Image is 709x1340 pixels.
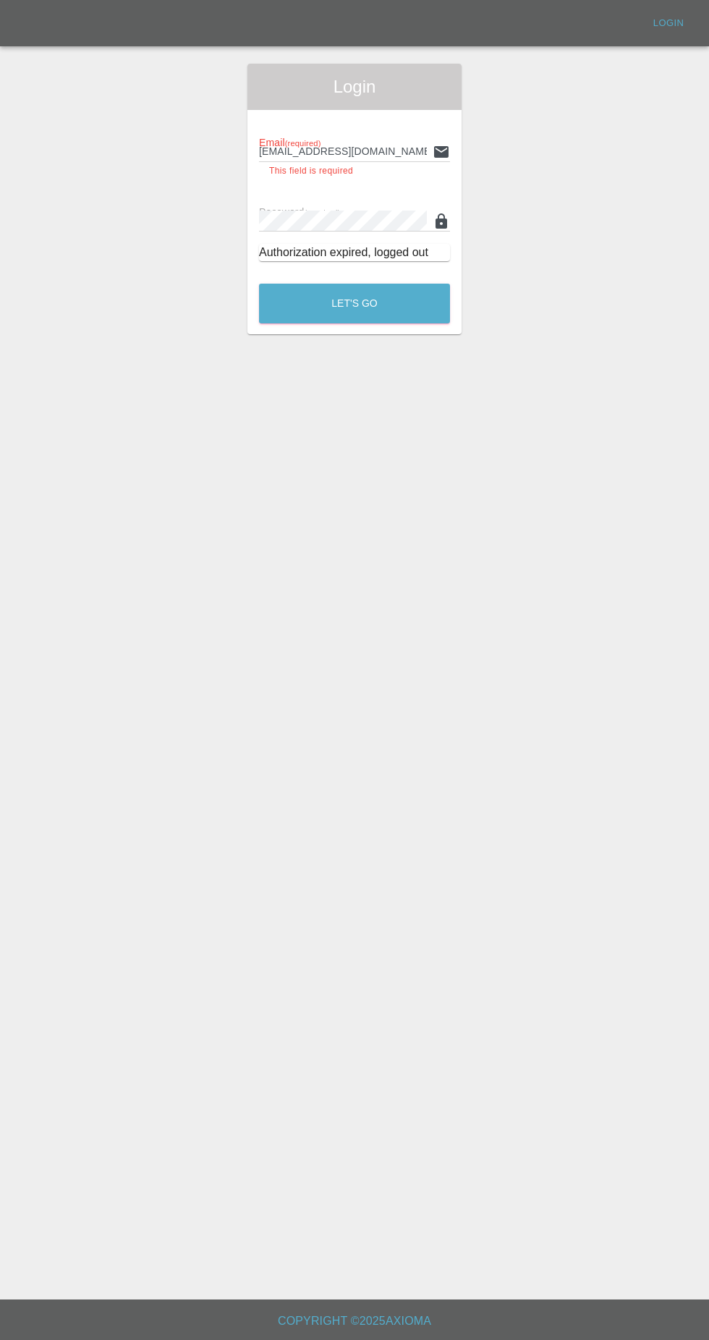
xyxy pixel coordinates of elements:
h6: Copyright © 2025 Axioma [12,1311,697,1331]
small: (required) [285,139,321,148]
a: Login [645,12,692,35]
span: Login [259,75,450,98]
button: Let's Go [259,284,450,323]
div: Authorization expired, logged out [259,244,450,261]
span: Password [259,206,340,218]
span: Email [259,137,320,148]
p: This field is required [269,164,440,179]
small: (required) [305,208,341,217]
